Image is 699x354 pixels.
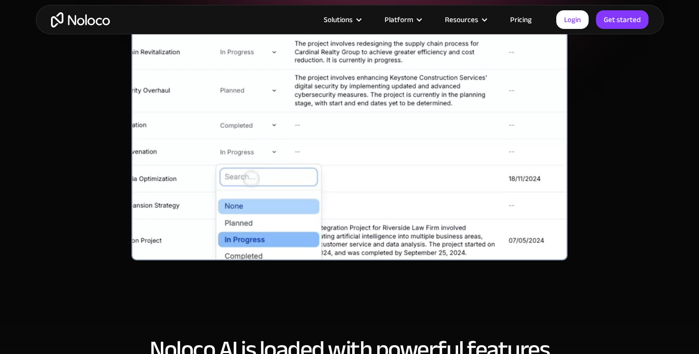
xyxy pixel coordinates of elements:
div: Resources [445,13,478,26]
div: Solutions [324,13,353,26]
a: Login [556,10,589,29]
a: Get started [596,10,648,29]
div: Solutions [311,13,372,26]
div: Platform [372,13,433,26]
a: Pricing [498,13,544,26]
div: Resources [433,13,498,26]
div: Platform [385,13,413,26]
a: home [51,12,110,27]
